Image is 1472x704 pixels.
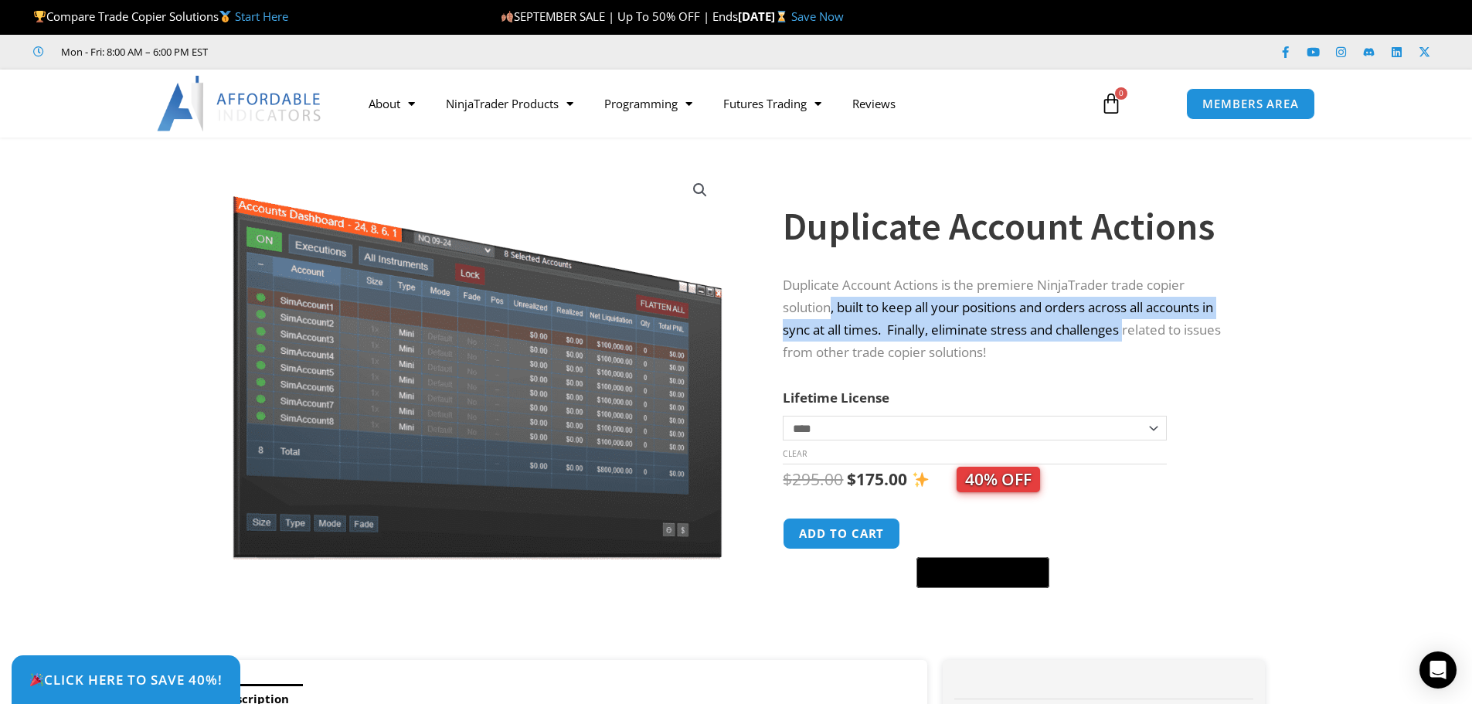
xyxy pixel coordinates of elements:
button: Buy with GPay [916,557,1049,588]
a: Save Now [791,9,844,24]
span: Compare Trade Copier Solutions [33,9,288,24]
a: Futures Trading [708,86,837,121]
span: $ [783,468,792,490]
a: Start Here [235,9,288,24]
bdi: 175.00 [847,468,907,490]
img: 🍂 [501,11,513,22]
img: ⌛ [776,11,787,22]
a: Clear options [783,448,807,459]
h1: Duplicate Account Actions [783,199,1234,253]
label: Lifetime License [783,389,889,406]
img: ✨ [913,471,929,488]
span: 0 [1115,87,1127,100]
span: 40% OFF [957,467,1040,492]
a: 0 [1077,81,1145,126]
a: 🎉Click Here to save 40%! [12,655,240,704]
span: $ [847,468,856,490]
a: About [353,86,430,121]
div: Open Intercom Messenger [1419,651,1457,689]
a: NinjaTrader Products [430,86,589,121]
img: 🎉 [30,673,43,686]
strong: [DATE] [738,9,791,24]
a: MEMBERS AREA [1186,88,1315,120]
img: 🥇 [219,11,231,22]
a: View full-screen image gallery [686,176,714,204]
button: Add to cart [783,518,900,549]
span: Mon - Fri: 8:00 AM – 6:00 PM EST [57,43,208,61]
iframe: Customer reviews powered by Trustpilot [229,44,461,60]
nav: Menu [353,86,1083,121]
span: MEMBERS AREA [1202,98,1299,110]
a: Programming [589,86,708,121]
bdi: 295.00 [783,468,843,490]
iframe: Secure express checkout frame [913,515,1052,553]
img: LogoAI | Affordable Indicators – NinjaTrader [157,76,323,131]
iframe: PayPal Message 1 [783,597,1234,611]
span: SEPTEMBER SALE | Up To 50% OFF | Ends [501,9,738,24]
p: Duplicate Account Actions is the premiere NinjaTrader trade copier solution, built to keep all yo... [783,274,1234,364]
span: Click Here to save 40%! [29,673,223,686]
img: 🏆 [34,11,46,22]
a: Reviews [837,86,911,121]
